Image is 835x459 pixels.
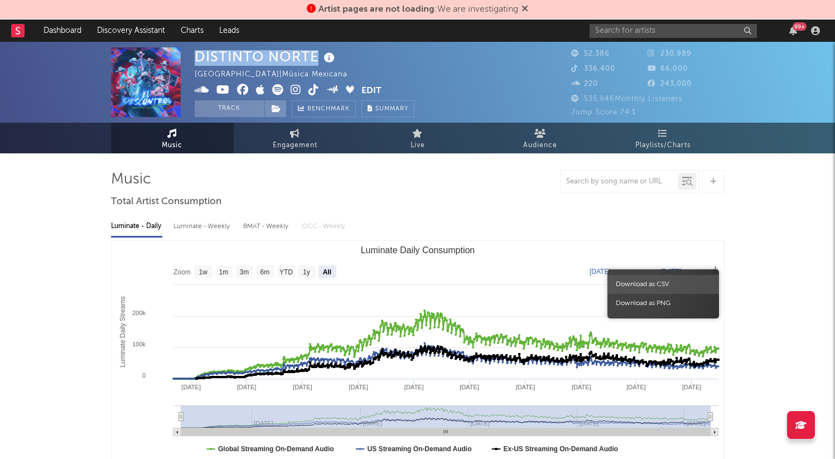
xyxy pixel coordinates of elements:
[273,139,317,152] span: Engagement
[607,275,719,294] span: Download as CSV
[571,80,598,88] span: 220
[132,310,146,316] text: 200k
[404,384,423,390] text: [DATE]
[590,268,611,276] text: [DATE]
[234,123,356,153] a: Engagement
[199,268,207,276] text: 1w
[132,341,146,347] text: 100k
[561,177,678,186] input: Search by song name or URL
[239,268,249,276] text: 3m
[648,50,692,57] span: 230,989
[503,445,618,453] text: Ex-US Streaming On-Demand Audio
[142,372,145,379] text: 0
[648,65,688,73] span: 66,000
[607,294,719,313] span: Download as PNG
[626,384,646,390] text: [DATE]
[303,268,310,276] text: 1y
[635,139,691,152] span: Playlists/Charts
[648,80,692,88] span: 243,000
[349,384,368,390] text: [DATE]
[571,109,636,116] span: Jump Score: 74.1
[211,20,247,42] a: Leads
[641,268,648,276] text: →
[195,100,264,117] button: Track
[572,384,591,390] text: [DATE]
[523,139,557,152] span: Audience
[360,245,475,255] text: Luminate Daily Consumption
[219,268,228,276] text: 1m
[789,26,797,35] button: 99+
[181,384,201,390] text: [DATE]
[682,384,701,390] text: [DATE]
[318,5,435,14] span: Artist pages are not loading
[571,95,683,103] span: 535,946 Monthly Listeners
[571,65,615,73] span: 336,400
[243,217,291,236] div: BMAT - Weekly
[111,217,162,236] div: Luminate - Daily
[36,20,89,42] a: Dashboard
[293,384,312,390] text: [DATE]
[173,268,191,276] text: Zoom
[322,268,331,276] text: All
[218,445,334,453] text: Global Streaming On-Demand Audio
[173,217,232,236] div: Luminate - Weekly
[111,195,221,209] span: Total Artist Consumption
[793,22,807,31] div: 99 +
[195,68,360,81] div: [GEOGRAPHIC_DATA] | Música Mexicana
[361,84,382,98] button: Edit
[260,268,269,276] text: 6m
[375,106,408,112] span: Summary
[292,100,356,117] a: Benchmark
[356,123,479,153] a: Live
[361,100,414,117] button: Summary
[411,139,425,152] span: Live
[195,47,337,66] div: DISTINTO NORTE
[279,268,292,276] text: YTD
[571,50,610,57] span: 52,386
[590,24,757,38] input: Search for artists
[515,384,535,390] text: [DATE]
[522,5,528,14] span: Dismiss
[318,5,518,14] span: : We are investigating
[460,384,479,390] text: [DATE]
[162,139,182,152] span: Music
[660,268,682,276] text: [DATE]
[236,384,256,390] text: [DATE]
[367,445,471,453] text: US Streaming On-Demand Audio
[111,123,234,153] a: Music
[118,296,126,367] text: Luminate Daily Streams
[479,123,602,153] a: Audience
[173,20,211,42] a: Charts
[307,103,350,116] span: Benchmark
[602,123,725,153] a: Playlists/Charts
[89,20,173,42] a: Discovery Assistant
